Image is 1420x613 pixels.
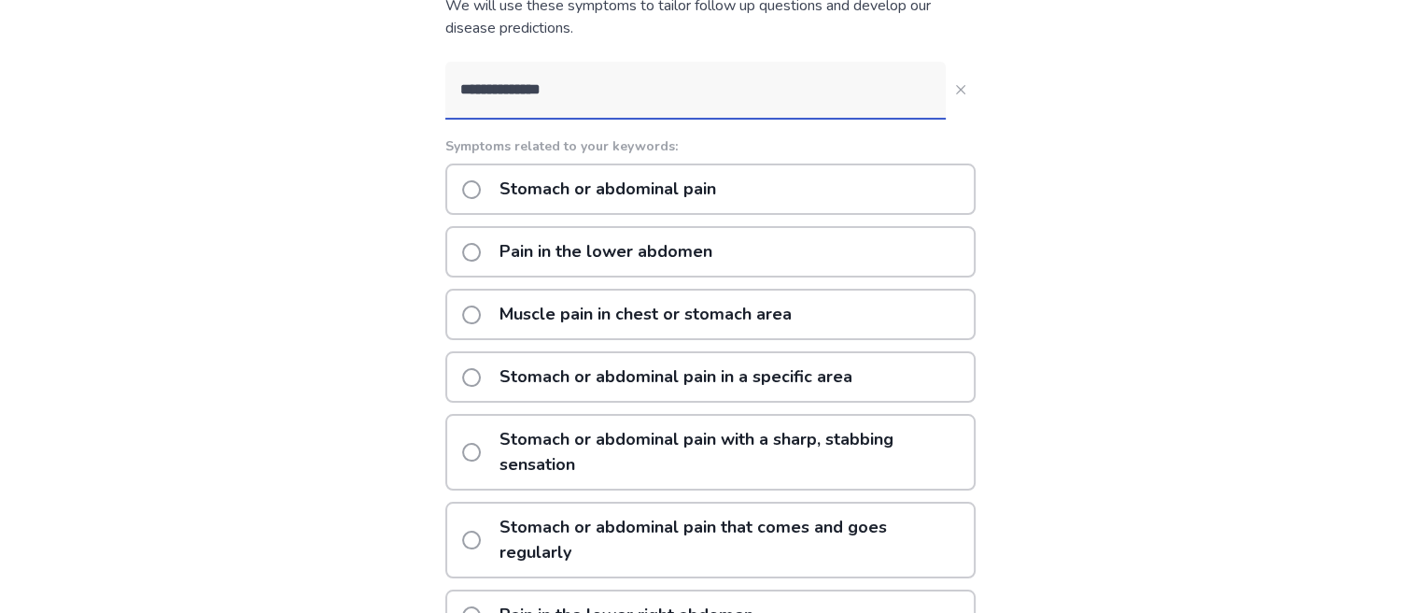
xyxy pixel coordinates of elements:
p: Stomach or abdominal pain in a specific area [488,353,864,401]
button: Close [946,75,976,105]
p: Stomach or abdominal pain that comes and goes regularly [488,504,974,577]
p: Symptoms related to your keywords: [445,136,976,156]
input: Close [445,62,946,118]
p: Pain in the lower abdomen [488,228,724,276]
p: Stomach or abdominal pain with a sharp, stabbing sensation [488,416,974,489]
p: Stomach or abdominal pain [488,165,727,213]
p: Muscle pain in chest or stomach area [488,291,803,338]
